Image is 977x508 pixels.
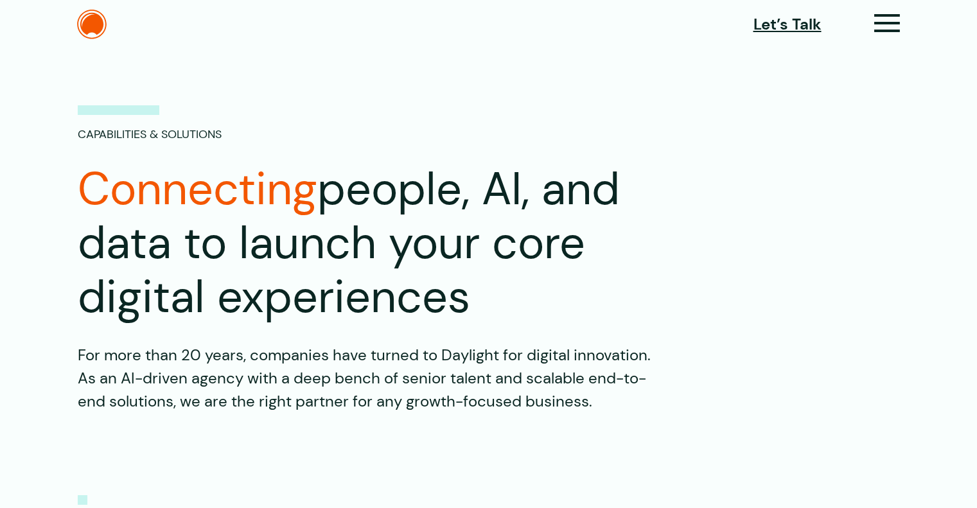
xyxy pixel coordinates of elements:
[78,105,222,143] p: Capabilities & Solutions
[77,10,107,39] img: The Daylight Studio Logo
[78,344,656,413] p: For more than 20 years, companies have turned to Daylight for digital innovation. As an AI-driven...
[78,162,720,324] h1: people, AI, and data to launch your core digital experiences
[78,160,317,218] span: Connecting
[753,13,822,36] a: Let’s Talk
